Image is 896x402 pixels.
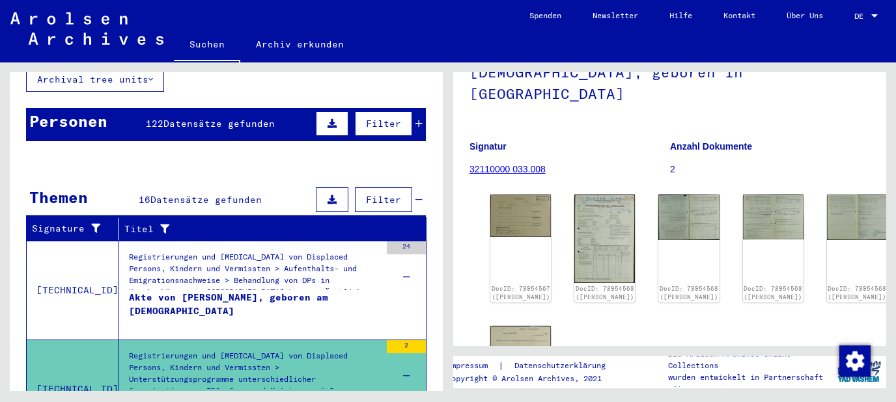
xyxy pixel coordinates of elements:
[129,350,380,395] div: Registrierungen und [MEDICAL_DATA] von Displaced Persons, Kindern und Vermissten > Unterstützungs...
[447,373,621,384] p: Copyright © Arolsen Archives, 2021
[129,251,380,297] div: Registrierungen und [MEDICAL_DATA] von Displaced Persons, Kindern und Vermissten > Aufenthalts- u...
[366,118,401,129] span: Filter
[366,194,401,206] span: Filter
[163,118,275,129] span: Datensätze gefunden
[670,141,752,152] b: Anzahl Dokumente
[504,359,621,373] a: Datenschutzerklärung
[574,194,635,283] img: 001.jpg
[355,187,412,212] button: Filter
[490,326,551,374] img: 006.jpg
[668,371,832,395] p: wurden entwickelt in Partnerschaft mit
[29,109,107,133] div: Personen
[835,355,884,388] img: yv_logo.png
[744,285,802,301] a: DocID: 78954568 ([PERSON_NAME])
[827,194,888,239] img: 004.jpg
[670,163,870,176] p: 2
[490,194,551,237] img: 001.jpg
[854,12,869,21] span: DE
[355,111,412,136] button: Filter
[26,67,164,92] button: Archival tree units
[240,29,359,60] a: Archiv erkunden
[469,164,546,174] a: 32110000 033.008
[447,359,621,373] div: |
[32,219,122,239] div: Signature
[658,194,719,240] img: 002.jpg
[576,285,634,301] a: DocID: 78954568 ([PERSON_NAME])
[447,359,498,373] a: Impressum
[129,291,380,330] div: Akte von [PERSON_NAME], geboren am [DEMOGRAPHIC_DATA]
[492,285,550,301] a: DocID: 78954567 ([PERSON_NAME])
[124,219,413,239] div: Titel
[174,29,240,62] a: Suchen
[32,222,109,235] div: Signature
[10,12,163,45] img: Arolsen_neg.svg
[146,118,163,129] span: 122
[839,345,871,377] img: Zustimmung ändern
[743,194,804,239] img: 003.jpg
[828,285,886,301] a: DocID: 78954568 ([PERSON_NAME])
[668,348,832,371] p: Die Arolsen Archives Online-Collections
[124,222,400,236] div: Titel
[660,285,718,301] a: DocID: 78954568 ([PERSON_NAME])
[469,141,507,152] b: Signatur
